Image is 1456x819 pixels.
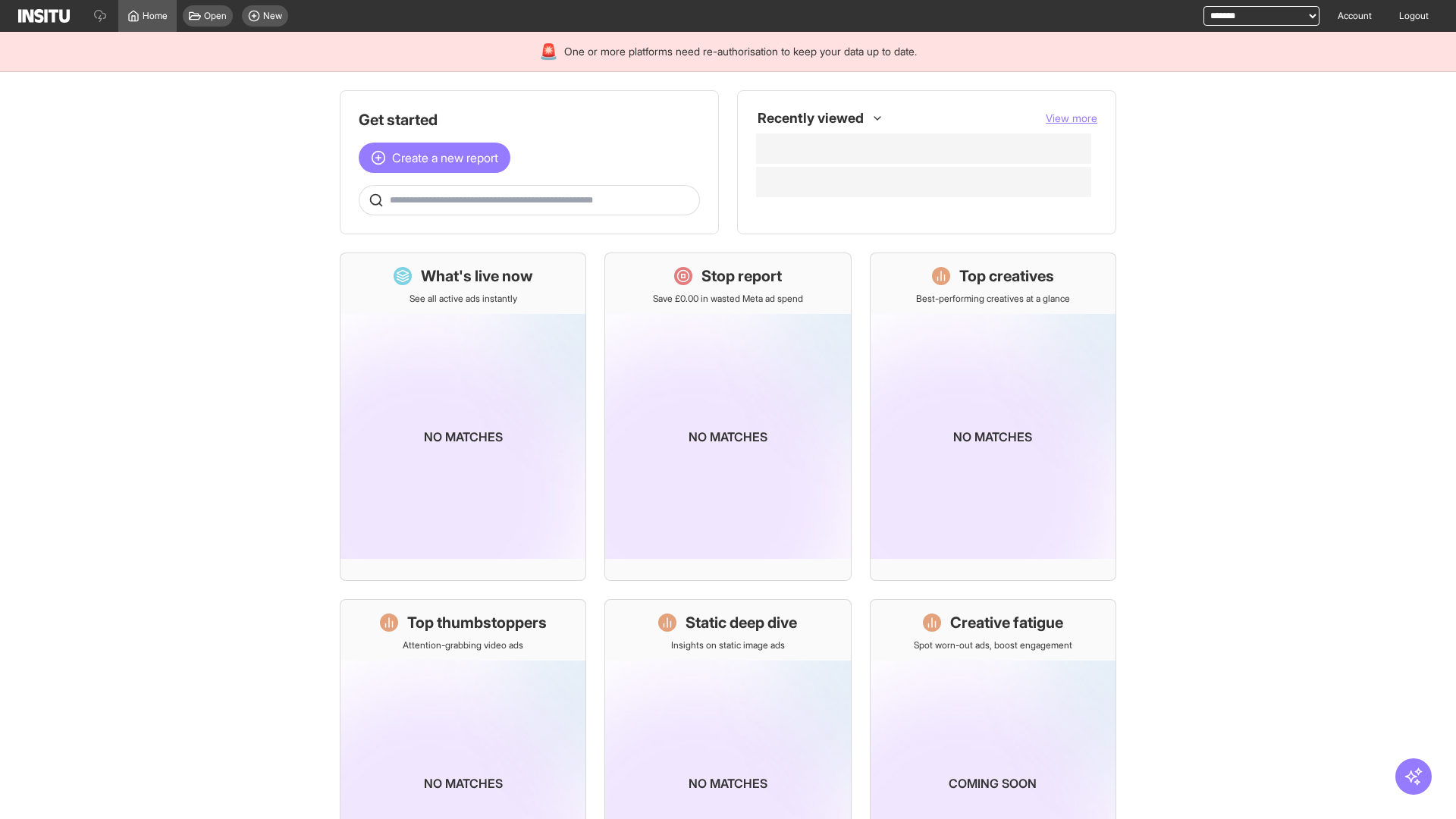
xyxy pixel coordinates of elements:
[204,10,227,22] span: Open
[953,428,1032,446] p: No matches
[340,314,585,559] img: coming-soon-gradient_kfitwp.png
[701,265,782,287] h1: Stop report
[689,428,767,446] p: No matches
[263,10,282,22] span: New
[359,143,510,173] button: Create a new report
[1046,111,1097,124] span: View more
[916,293,1070,305] p: Best-performing creatives at a glance
[407,612,547,633] h1: Top thumbstoppers
[653,293,803,305] p: Save £0.00 in wasted Meta ad spend
[143,10,168,22] span: Home
[564,44,917,59] span: One or more platforms need re-authorisation to keep your data up to date.
[421,265,533,287] h1: What's live now
[689,774,767,792] p: No matches
[403,639,523,651] p: Attention-grabbing video ads
[604,253,851,581] a: Stop reportSave £0.00 in wasted Meta ad spendNo matches
[424,774,503,792] p: No matches
[359,109,700,130] h1: Get started
[871,314,1116,559] img: coming-soon-gradient_kfitwp.png
[539,41,558,62] div: 🚨
[605,314,850,559] img: coming-soon-gradient_kfitwp.png
[409,293,517,305] p: See all active ads instantly
[392,149,498,167] span: Create a new report
[671,639,785,651] p: Insights on static image ads
[959,265,1054,287] h1: Top creatives
[18,9,70,23] img: Logo
[340,253,586,581] a: What's live nowSee all active ads instantlyNo matches
[424,428,503,446] p: No matches
[1046,111,1097,126] button: View more
[686,612,797,633] h1: Static deep dive
[870,253,1116,581] a: Top creativesBest-performing creatives at a glanceNo matches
